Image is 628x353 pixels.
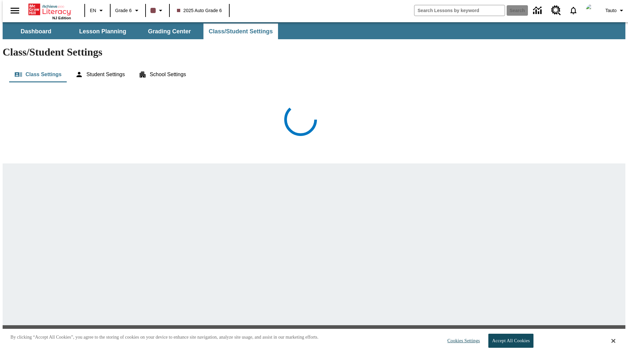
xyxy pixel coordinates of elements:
button: School Settings [133,67,191,82]
a: Home [28,3,71,16]
button: Accept All Cookies [488,334,533,348]
button: Grade: Grade 6, Select a grade [113,5,143,16]
button: Class color is dark brown. Change class color [148,5,167,16]
span: NJ Edition [52,16,71,20]
button: Class Settings [9,67,67,82]
div: Class/Student Settings [9,67,619,82]
button: Lesson Planning [70,24,135,39]
button: Profile/Settings [603,5,628,16]
span: Grade 6 [115,7,132,14]
div: Home [28,2,71,20]
span: Class/Student Settings [209,28,273,35]
a: Resource Center, Will open in new tab [547,2,565,19]
div: SubNavbar [3,22,625,39]
span: 2025 Auto Grade 6 [177,7,222,14]
a: Notifications [565,2,582,19]
button: Dashboard [3,24,69,39]
button: Cookies Settings [442,334,482,347]
div: SubNavbar [3,24,279,39]
button: Select a new avatar [582,2,603,19]
input: search field [414,5,505,16]
p: By clicking “Accept All Cookies”, you agree to the storing of cookies on your device to enhance s... [10,334,319,341]
span: Lesson Planning [79,28,126,35]
a: Data Center [529,2,547,20]
img: Avatar [586,4,599,17]
h1: Class/Student Settings [3,46,625,58]
span: Dashboard [21,28,51,35]
button: Student Settings [70,67,130,82]
button: Language: EN, Select a language [87,5,108,16]
button: Close [611,338,615,344]
button: Open side menu [5,1,25,20]
span: EN [90,7,96,14]
span: Tauto [605,7,617,14]
button: Class/Student Settings [203,24,278,39]
button: Grading Center [137,24,202,39]
span: Grading Center [148,28,191,35]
